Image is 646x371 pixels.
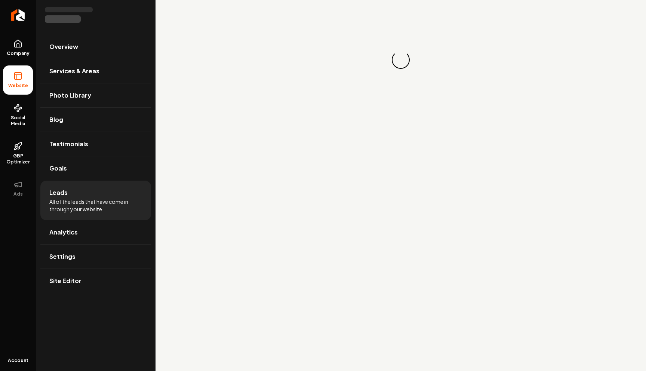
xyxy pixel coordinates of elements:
[5,83,31,89] span: Website
[40,35,151,59] a: Overview
[3,136,33,171] a: GBP Optimizer
[40,59,151,83] a: Services & Areas
[3,115,33,127] span: Social Media
[40,269,151,293] a: Site Editor
[49,164,67,173] span: Goals
[40,156,151,180] a: Goals
[10,191,26,197] span: Ads
[40,108,151,132] a: Blog
[49,115,63,124] span: Blog
[49,139,88,148] span: Testimonials
[3,98,33,133] a: Social Media
[49,67,99,76] span: Services & Areas
[49,228,78,237] span: Analytics
[49,188,68,197] span: Leads
[3,33,33,62] a: Company
[49,91,91,100] span: Photo Library
[3,153,33,165] span: GBP Optimizer
[49,252,76,261] span: Settings
[40,132,151,156] a: Testimonials
[40,83,151,107] a: Photo Library
[40,220,151,244] a: Analytics
[3,174,33,203] button: Ads
[392,51,410,69] div: Loading
[8,358,28,364] span: Account
[40,245,151,269] a: Settings
[4,50,33,56] span: Company
[49,42,78,51] span: Overview
[49,276,81,285] span: Site Editor
[11,9,25,21] img: Rebolt Logo
[49,198,142,213] span: All of the leads that have come in through your website.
